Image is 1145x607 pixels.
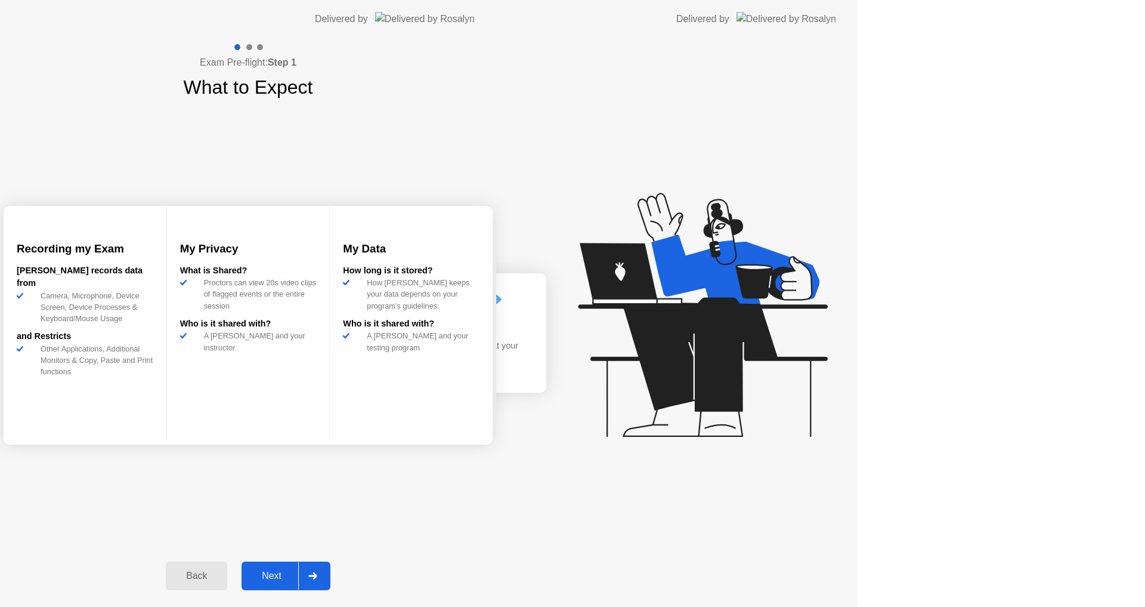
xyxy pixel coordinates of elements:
div: and Restricts [17,330,153,343]
div: Delivered by [315,12,368,26]
div: Delivered by [676,12,729,26]
img: Delivered by Rosalyn [375,12,475,26]
div: Back [169,571,224,581]
h4: Exam Pre-flight: [200,56,296,70]
img: Delivered by Rosalyn [736,12,836,26]
button: Next [242,562,330,590]
div: How long is it stored? [343,264,479,278]
div: A [PERSON_NAME] and your instructor [199,330,317,353]
h1: What to Expect [184,73,313,101]
h3: My Data [343,241,479,257]
b: Step 1 [268,57,296,67]
div: Proctors can view 20s video clips of flagged events or the entire session [199,277,317,312]
div: How [PERSON_NAME] keeps your data depends on your program’s guidelines. [362,277,479,312]
h3: Recording my Exam [17,241,153,257]
button: Back [166,562,227,590]
div: Camera, Microphone, Device Screen, Device Processes & Keyboard/Mouse Usage [36,290,153,325]
div: [PERSON_NAME] records data from [17,264,153,290]
div: Who is it shared with? [343,318,479,331]
div: Who is it shared with? [180,318,317,331]
h3: My Privacy [180,241,317,257]
div: What is Shared? [180,264,317,278]
div: Next [245,571,298,581]
div: Other Applications, Additional Monitors & Copy, Paste and Print functions [36,343,153,378]
div: A [PERSON_NAME] and your testing program [362,330,479,353]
